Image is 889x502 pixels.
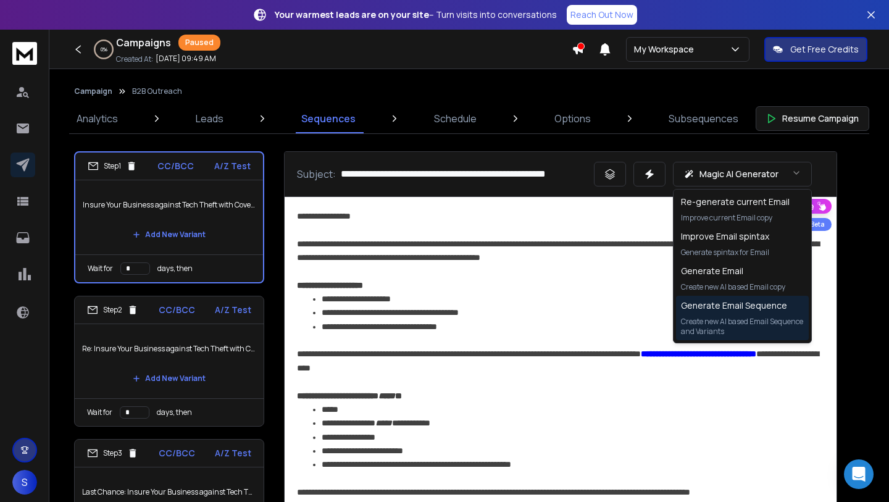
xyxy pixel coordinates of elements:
[634,43,699,56] p: My Workspace
[123,366,215,391] button: Add New Variant
[215,447,251,459] p: A/Z Test
[159,304,195,316] p: CC/BCC
[673,162,812,186] button: Magic AI Generator
[681,299,804,312] h1: Generate Email Sequence
[74,86,112,96] button: Campaign
[681,230,769,243] h1: Improve Email spintax
[157,408,192,417] p: days, then
[214,160,251,172] p: A/Z Test
[156,54,216,64] p: [DATE] 09:49 AM
[681,248,769,257] p: Generate spintax for Email
[804,218,832,231] div: Beta
[681,213,790,223] p: Improve current Email copy
[681,196,790,208] h1: Re-generate current Email
[157,264,193,274] p: days, then
[275,9,429,20] strong: Your warmest leads are on your site
[159,447,195,459] p: CC/BCC
[434,111,477,126] p: Schedule
[669,111,738,126] p: Subsequences
[764,37,867,62] button: Get Free Credits
[12,42,37,65] img: logo
[215,304,251,316] p: A/Z Test
[661,104,746,133] a: Subsequences
[69,104,125,133] a: Analytics
[301,111,356,126] p: Sequences
[87,304,138,316] div: Step 2
[77,111,118,126] p: Analytics
[681,317,804,337] p: Create new AI based Email Sequence and Variants
[12,470,37,495] button: S
[123,222,215,247] button: Add New Variant
[275,9,557,21] p: – Turn visits into conversations
[699,168,778,180] p: Magic AI Generator
[116,54,153,64] p: Created At:
[547,104,598,133] a: Options
[554,111,591,126] p: Options
[567,5,637,25] a: Reach Out Now
[188,104,231,133] a: Leads
[157,160,194,172] p: CC/BCC
[88,161,137,172] div: Step 1
[790,43,859,56] p: Get Free Credits
[178,35,220,51] div: Paused
[132,86,182,96] p: B2B Outreach
[844,459,874,489] div: Open Intercom Messenger
[681,282,785,292] p: Create new AI based Email copy
[297,167,336,182] p: Subject:
[116,35,171,50] h1: Campaigns
[681,265,785,277] h1: Generate Email
[570,9,633,21] p: Reach Out Now
[196,111,223,126] p: Leads
[87,448,138,459] div: Step 3
[101,46,107,53] p: 0 %
[74,151,264,283] li: Step1CC/BCCA/Z TestInsure Your Business against Tech Theft with CoverCloudAdd New VariantWait for...
[82,332,256,366] p: Re: Insure Your Business against Tech Theft with CoverCloud
[294,104,363,133] a: Sequences
[83,188,256,222] p: Insure Your Business against Tech Theft with CoverCloud
[88,264,113,274] p: Wait for
[74,296,264,427] li: Step2CC/BCCA/Z TestRe: Insure Your Business against Tech Theft with CoverCloudAdd New VariantWait...
[756,106,869,131] button: Resume Campaign
[427,104,484,133] a: Schedule
[87,408,112,417] p: Wait for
